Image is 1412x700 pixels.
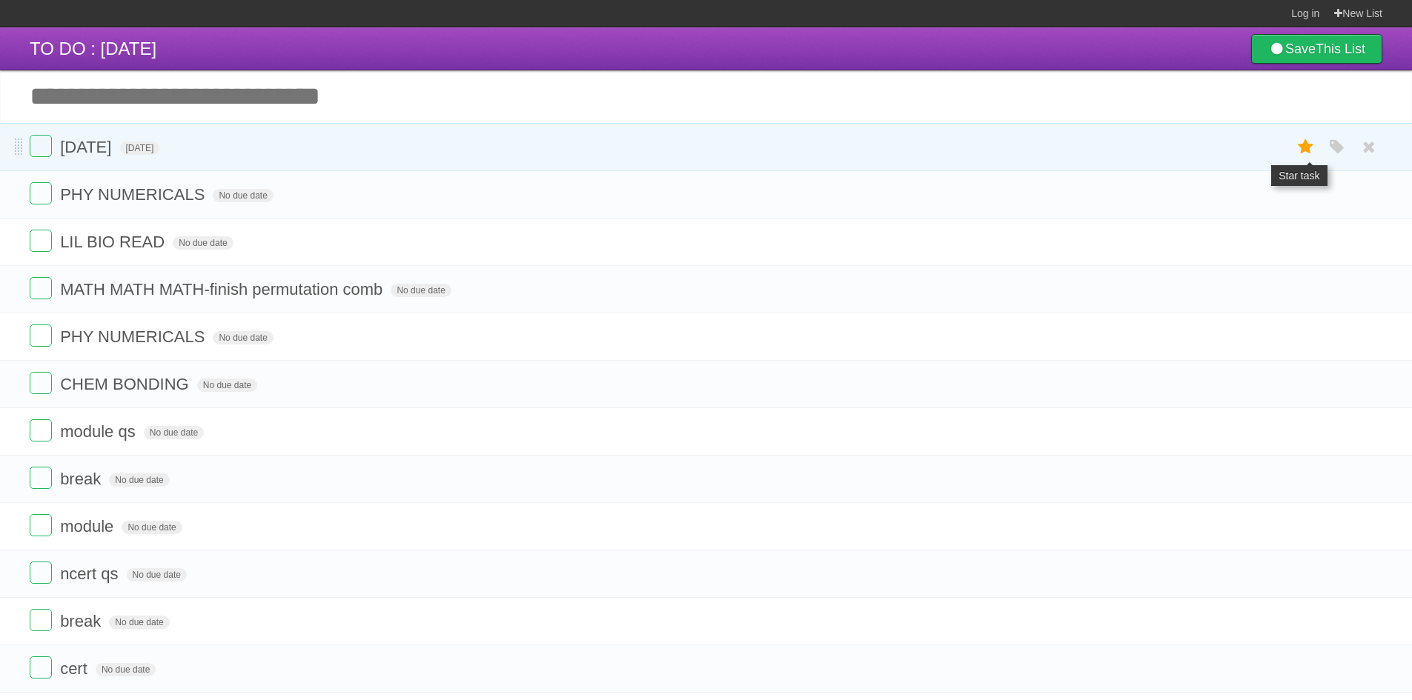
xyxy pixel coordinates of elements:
[60,138,115,156] span: [DATE]
[60,470,105,488] span: break
[391,284,451,297] span: No due date
[60,422,139,441] span: module qs
[30,277,52,299] label: Done
[60,233,168,251] span: LIL BIO READ
[60,659,91,678] span: cert
[109,473,169,487] span: No due date
[30,135,52,157] label: Done
[96,663,156,676] span: No due date
[1316,41,1365,56] b: This List
[30,230,52,252] label: Done
[30,182,52,204] label: Done
[60,564,122,583] span: ncert qs
[120,141,160,155] span: [DATE]
[1251,34,1382,64] a: SaveThis List
[127,568,187,581] span: No due date
[30,609,52,631] label: Done
[30,39,156,59] span: TO DO : [DATE]
[60,280,386,299] span: MATH MATH MATH-finish permutation comb
[213,189,273,202] span: No due date
[109,616,169,629] span: No due date
[30,372,52,394] label: Done
[30,324,52,347] label: Done
[30,419,52,441] label: Done
[30,467,52,489] label: Done
[197,379,257,392] span: No due date
[30,561,52,584] label: Done
[1292,135,1320,159] label: Star task
[30,656,52,679] label: Done
[60,517,117,536] span: module
[173,236,233,250] span: No due date
[60,612,105,630] span: break
[122,521,182,534] span: No due date
[144,426,204,439] span: No due date
[60,327,208,346] span: PHY NUMERICALS
[60,375,193,393] span: CHEM BONDING
[30,514,52,536] label: Done
[213,331,273,344] span: No due date
[60,185,208,204] span: PHY NUMERICALS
